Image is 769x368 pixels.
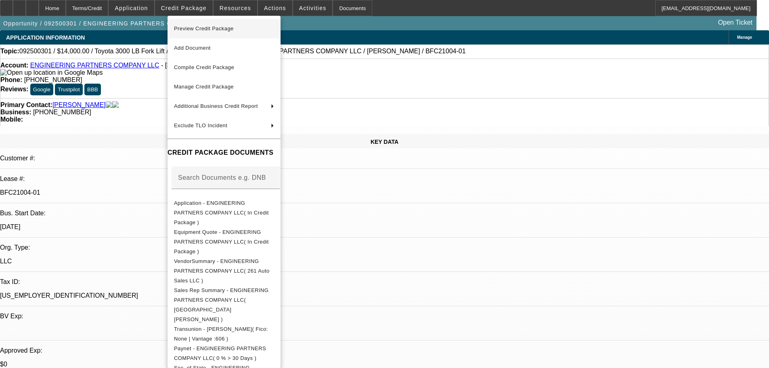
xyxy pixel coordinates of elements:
button: Paynet - ENGINEERING PARTNERS COMPANY LLC( 0 % > 30 Days ) [168,344,281,363]
span: Preview Credit Package [174,25,234,32]
span: Paynet - ENGINEERING PARTNERS COMPANY LLC( 0 % > 30 Days ) [174,345,266,361]
span: Compile Credit Package [174,64,234,70]
h4: CREDIT PACKAGE DOCUMENTS [168,148,281,158]
span: Application - ENGINEERING PARTNERS COMPANY LLC( In Credit Package ) [174,200,269,225]
button: Transunion - Thomas, Willie( Fico: None | Vantage :606 ) [168,324,281,344]
span: Sales Rep Summary - ENGINEERING PARTNERS COMPANY LLC( [GEOGRAPHIC_DATA][PERSON_NAME] ) [174,287,268,322]
span: Add Document [174,45,211,51]
mat-label: Search Documents e.g. DNB [178,174,266,181]
span: Transunion - [PERSON_NAME]( Fico: None | Vantage :606 ) [174,326,268,342]
span: Additional Business Credit Report [174,103,258,109]
button: Application - ENGINEERING PARTNERS COMPANY LLC( In Credit Package ) [168,198,281,227]
span: Exclude TLO Incident [174,122,227,128]
button: Sales Rep Summary - ENGINEERING PARTNERS COMPANY LLC( Martell, Heath ) [168,286,281,324]
button: VendorSummary - ENGINEERING PARTNERS COMPANY LLC( 261 Auto Sales LLC ) [168,257,281,286]
span: Equipment Quote - ENGINEERING PARTNERS COMPANY LLC( In Credit Package ) [174,229,269,254]
button: Equipment Quote - ENGINEERING PARTNERS COMPANY LLC( In Credit Package ) [168,227,281,257]
span: VendorSummary - ENGINEERING PARTNERS COMPANY LLC( 261 Auto Sales LLC ) [174,258,270,284]
span: Manage Credit Package [174,84,234,90]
